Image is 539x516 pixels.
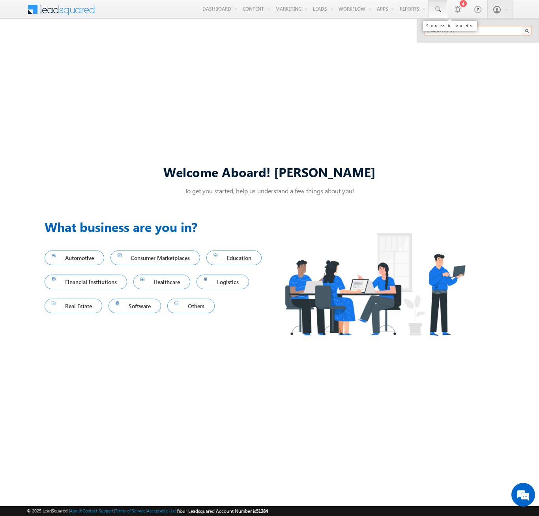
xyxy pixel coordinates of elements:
[82,508,114,513] a: Contact Support
[52,277,120,287] span: Financial Institutions
[45,187,494,195] p: To get you started, help us understand a few things about you!
[178,508,268,514] span: Your Leadsquared Account Number is
[70,508,81,513] a: About
[52,252,97,263] span: Automotive
[118,252,193,263] span: Consumer Marketplaces
[115,508,146,513] a: Terms of Service
[213,252,255,263] span: Education
[45,217,269,236] h3: What business are you in?
[426,23,474,28] div: Search Leads
[52,301,95,311] span: Real Estate
[116,301,154,311] span: Software
[204,277,242,287] span: Logistics
[269,217,480,351] img: Industry.png
[256,508,268,514] span: 51284
[140,277,183,287] span: Healthcare
[27,507,268,515] span: © 2025 LeadSquared | | | | |
[174,301,208,311] span: Others
[147,508,177,513] a: Acceptable Use
[45,163,494,180] div: Welcome Aboard! [PERSON_NAME]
